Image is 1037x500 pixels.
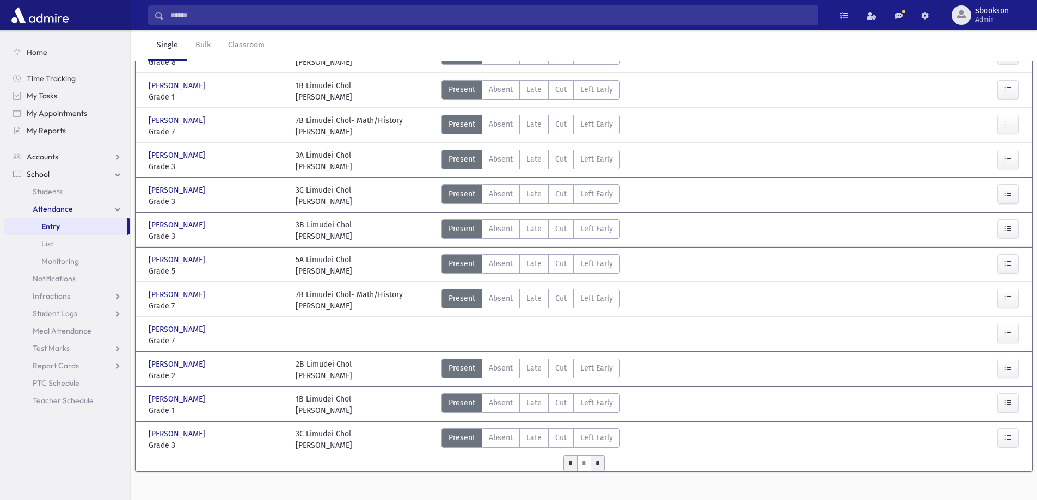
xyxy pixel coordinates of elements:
a: Home [4,44,130,61]
span: Absent [489,362,513,374]
a: Report Cards [4,357,130,374]
a: Test Marks [4,339,130,357]
div: 1B Limudei Chol [PERSON_NAME] [296,80,352,103]
span: Left Early [580,188,613,200]
span: Grade 8 [149,57,285,68]
span: School [27,169,50,179]
div: AttTypes [441,289,620,312]
span: Absent [489,119,513,130]
span: Grade 1 [149,405,285,416]
span: Late [526,397,542,409]
span: PTC Schedule [33,378,79,388]
div: AttTypes [441,150,620,172]
span: Grade 7 [149,335,285,347]
div: 5A Limudei Chol [PERSON_NAME] [296,254,352,277]
a: Time Tracking [4,70,130,87]
span: Left Early [580,84,613,95]
input: Search [164,5,818,25]
span: Present [449,223,475,234]
span: Absent [489,293,513,304]
span: Cut [555,432,567,443]
span: My Tasks [27,91,57,101]
span: sbookson [975,7,1009,15]
span: Grade 3 [149,196,285,207]
span: [PERSON_NAME] [149,80,207,91]
span: Absent [489,223,513,234]
span: Home [27,47,47,57]
span: Grade 5 [149,266,285,277]
a: PTC Schedule [4,374,130,392]
div: AttTypes [441,184,620,207]
div: AttTypes [441,219,620,242]
span: My Appointments [27,108,87,118]
span: Cut [555,119,567,130]
a: Student Logs [4,305,130,322]
span: Absent [489,258,513,269]
span: Teacher Schedule [33,396,94,405]
div: AttTypes [441,254,620,277]
a: My Reports [4,122,130,139]
span: Left Early [580,362,613,374]
div: 7B Limudei Chol- Math/History [PERSON_NAME] [296,289,403,312]
a: My Tasks [4,87,130,104]
a: Meal Attendance [4,322,130,339]
span: Left Early [580,397,613,409]
span: Present [449,293,475,304]
span: [PERSON_NAME] [149,150,207,161]
a: Accounts [4,148,130,165]
span: Absent [489,153,513,165]
span: Present [449,153,475,165]
span: Grade 3 [149,161,285,172]
a: Attendance [4,200,130,218]
span: Present [449,119,475,130]
span: Absent [489,432,513,443]
a: Monitoring [4,252,130,270]
span: Late [526,362,542,374]
div: 3C Limudei Chol [PERSON_NAME] [296,428,352,451]
span: [PERSON_NAME] [149,254,207,266]
div: AttTypes [441,80,620,103]
span: Grade 7 [149,300,285,312]
span: [PERSON_NAME] [149,428,207,440]
span: [PERSON_NAME] [149,359,207,370]
span: Notifications [33,274,76,283]
div: 1B Limudei Chol [PERSON_NAME] [296,393,352,416]
span: Left Early [580,258,613,269]
a: Entry [4,218,127,235]
span: Time Tracking [27,73,76,83]
span: Cut [555,293,567,304]
span: List [41,239,53,249]
span: Left Early [580,153,613,165]
span: Cut [555,84,567,95]
span: Monitoring [41,256,79,266]
a: My Appointments [4,104,130,122]
div: 2B Limudei Chol [PERSON_NAME] [296,359,352,381]
span: Left Early [580,293,613,304]
span: Late [526,432,542,443]
span: Present [449,258,475,269]
a: Notifications [4,270,130,287]
span: Late [526,188,542,200]
span: Cut [555,188,567,200]
span: Accounts [27,152,58,162]
span: Present [449,432,475,443]
span: [PERSON_NAME] [149,324,207,335]
span: Late [526,293,542,304]
span: Left Early [580,432,613,443]
span: Cut [555,397,567,409]
img: AdmirePro [9,4,71,26]
span: Late [526,258,542,269]
span: Late [526,223,542,234]
span: Cut [555,362,567,374]
span: Cut [555,153,567,165]
span: Left Early [580,223,613,234]
span: Attendance [33,204,73,214]
span: Present [449,84,475,95]
span: Grade 1 [149,91,285,103]
span: Grade 3 [149,440,285,451]
a: Teacher Schedule [4,392,130,409]
div: AttTypes [441,115,620,138]
span: Entry [41,221,60,231]
span: Test Marks [33,343,70,353]
span: [PERSON_NAME] [149,184,207,196]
